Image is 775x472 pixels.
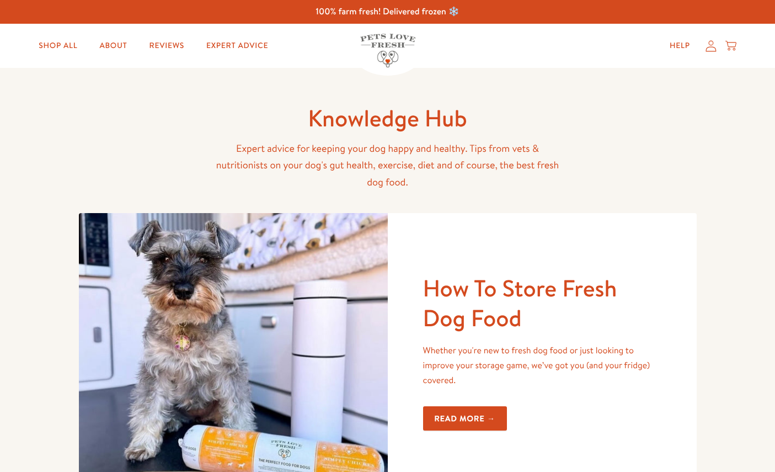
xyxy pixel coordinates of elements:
[720,420,764,461] iframe: Gorgias live chat messenger
[211,140,564,191] p: Expert advice for keeping your dog happy and healthy. Tips from vets & nutritionists on your dog'...
[90,35,136,57] a: About
[423,343,661,389] p: Whether you're new to fresh dog food or just looking to improve your storage game, we’ve got you ...
[30,35,86,57] a: Shop All
[197,35,277,57] a: Expert Advice
[141,35,193,57] a: Reviews
[360,34,415,67] img: Pets Love Fresh
[661,35,699,57] a: Help
[423,406,507,431] a: Read more →
[211,103,564,134] h1: Knowledge Hub
[423,272,617,335] a: How To Store Fresh Dog Food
